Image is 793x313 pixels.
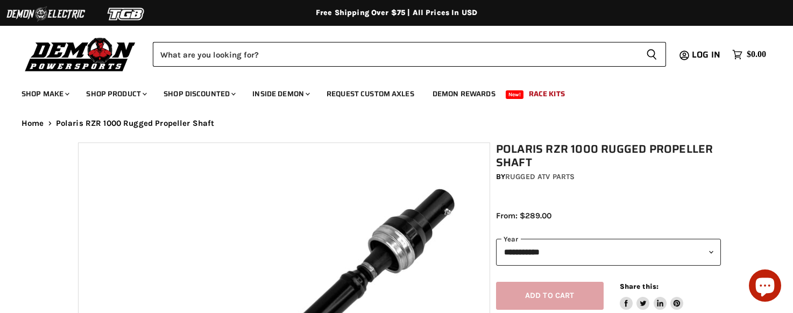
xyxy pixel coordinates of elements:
[687,50,727,60] a: Log in
[505,172,575,181] a: Rugged ATV Parts
[506,90,524,99] span: New!
[496,211,551,220] span: From: $289.00
[78,83,153,105] a: Shop Product
[746,269,784,304] inbox-online-store-chat: Shopify online store chat
[496,171,721,183] div: by
[620,282,659,290] span: Share this:
[5,4,86,24] img: Demon Electric Logo 2
[86,4,167,24] img: TGB Logo 2
[496,143,721,169] h1: Polaris RZR 1000 Rugged Propeller Shaft
[747,49,766,60] span: $0.00
[496,239,721,265] select: year
[727,47,771,62] a: $0.00
[153,42,666,67] form: Product
[638,42,666,67] button: Search
[22,119,44,128] a: Home
[56,119,215,128] span: Polaris RZR 1000 Rugged Propeller Shaft
[424,83,504,105] a: Demon Rewards
[155,83,242,105] a: Shop Discounted
[318,83,422,105] a: Request Custom Axles
[13,83,76,105] a: Shop Make
[620,282,684,310] aside: Share this:
[521,83,573,105] a: Race Kits
[153,42,638,67] input: Search
[22,35,139,73] img: Demon Powersports
[13,79,763,105] ul: Main menu
[244,83,316,105] a: Inside Demon
[692,48,720,61] span: Log in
